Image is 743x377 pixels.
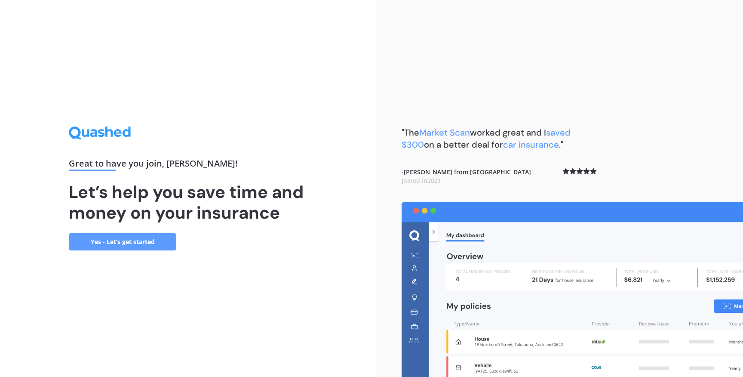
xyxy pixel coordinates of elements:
[69,159,307,171] div: Great to have you join , [PERSON_NAME] !
[69,233,176,250] a: Yes - Let’s get started
[419,127,470,138] span: Market Scan
[402,168,531,185] b: - [PERSON_NAME] from [GEOGRAPHIC_DATA]
[69,182,307,223] h1: Let’s help you save time and money on your insurance
[402,127,571,150] b: "The worked great and I on a better deal for ."
[503,139,559,150] span: car insurance
[402,176,441,185] span: Joined in 2021
[402,127,571,150] span: saved $300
